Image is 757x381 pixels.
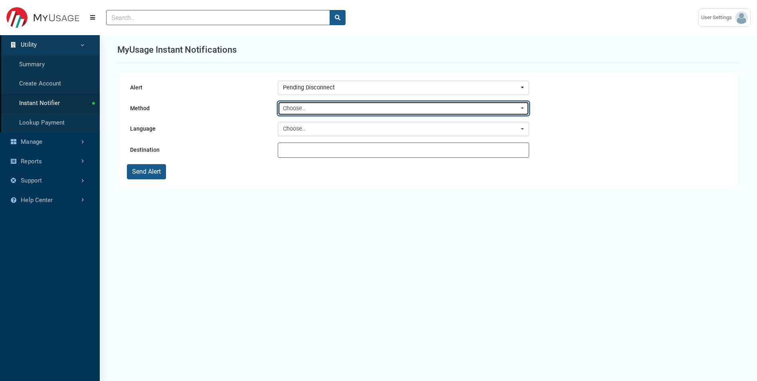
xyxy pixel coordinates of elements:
label: Alert [127,81,278,95]
button: Send Alert [127,164,166,179]
a: User Settings [698,8,751,27]
button: Choose.. [278,122,529,136]
button: Pending Disconnect [278,81,529,95]
button: Menu [85,10,100,25]
button: Choose.. [278,101,529,116]
div: Choose.. [283,104,519,113]
div: Pending Disconnect [283,83,519,92]
span: User Settings [701,14,735,22]
label: Language [127,122,278,136]
label: Method [127,101,278,116]
button: search [330,10,346,25]
input: Search [106,10,330,25]
img: ESITESTV3 Logo [6,7,79,28]
label: Destination [127,143,278,157]
div: Choose.. [283,125,519,133]
h1: MyUsage Instant Notifications [117,43,237,56]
